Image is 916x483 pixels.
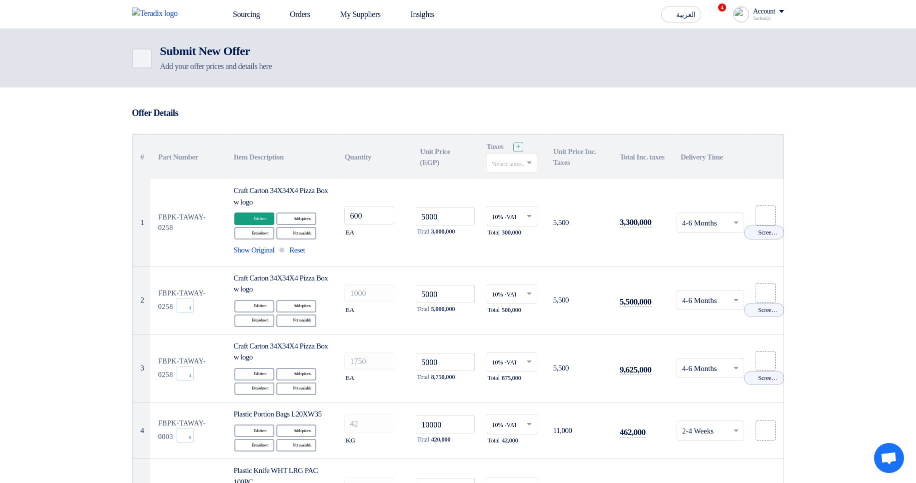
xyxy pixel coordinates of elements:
span: 4 [176,366,194,380]
div: Add options [276,368,316,380]
th: Delivery Time [673,135,748,179]
div: Craft Carton 34X34X4 Pizza Box w logo [233,185,328,207]
td: FBPK-TAWAY-0003 [150,402,226,459]
span: Total [417,434,429,444]
span: 0 [176,428,194,442]
span: KG [345,435,355,445]
span: Total [417,304,429,314]
div: Not available [276,439,316,451]
span: Screenshot_from___1760305295437.png [758,227,778,237]
ng-select: VAT [487,206,537,226]
div: Add options [276,212,316,225]
span: Reset [289,244,305,256]
th: Taxes [479,135,545,179]
span: 875,000 [502,373,521,383]
span: Plastic Portion Bags L20XW35 [233,410,321,418]
th: Total Inc. taxes [612,135,673,179]
span: EA [345,373,354,383]
span: Show Original [233,244,274,256]
div: Not available [276,314,316,327]
td: 5,500 [545,179,612,266]
div: Breakdown [234,314,274,327]
span: Craft Carton 34X34X4 Pizza Box w logo [233,274,328,293]
div: Breakdown [234,227,274,239]
td: 2 [132,266,150,334]
input: Unit Price [416,415,474,433]
h2: Submit New Offer [160,44,272,58]
span: Total [417,372,429,382]
span: EA [345,305,354,315]
a: Sourcing [211,3,268,25]
button: العربية [661,6,701,22]
div: Open chat [874,443,904,473]
th: Part Number [150,135,226,179]
span: Total [488,435,500,445]
span: Total [488,305,500,315]
td: 3 [132,334,150,402]
ng-select: VAT [487,414,537,434]
td: 11,000 [545,402,612,459]
a: My Suppliers [318,3,389,25]
span: Total [488,373,500,383]
div: Not available [276,227,316,239]
span: EA [345,227,354,237]
div: Edit item [234,300,274,312]
input: Unit Price [416,285,474,303]
div: Sadsadjs [753,15,784,21]
span: 4 [718,3,726,11]
span: 3,300,000 [620,217,652,227]
th: Unit Price (EGP) [412,135,478,179]
span: Total [417,226,429,236]
div: Edit item [234,368,274,380]
input: RFQ_STEP1.ITEMS.2.AMOUNT_TITLE [344,284,394,302]
span: Craft Carton 34X34X4 Pizza Box w logo [233,342,328,361]
div: Account [753,7,775,16]
ng-select: VAT [487,352,537,372]
th: Item Description [225,135,336,179]
img: Teradix logo [132,7,199,19]
span: 42,000 [502,435,518,445]
th: Quantity [336,135,412,179]
th: # [132,135,150,179]
span: 300,000 [502,227,521,237]
ng-select: VAT [487,284,537,304]
span: 500,000 [502,305,521,315]
span: Screenshot_from___1760305295437.png [758,373,778,383]
div: Add options [276,300,316,312]
h3: Offer Details [132,107,784,118]
td: 5,500 [545,266,612,334]
span: 5,000,000 [431,304,455,314]
span: 4 [176,298,194,312]
td: FBPK-TAWAY-0258 [150,179,226,266]
span: + [516,142,520,151]
div: Breakdown [234,382,274,395]
span: 8,750,000 [431,372,455,382]
td: FBPK-TAWAY-0258 [150,334,226,402]
td: 4 [132,402,150,459]
a: Orders [268,3,318,25]
th: Unit Price Inc. Taxes [545,135,612,179]
span: العربية [676,11,696,18]
span: 3,000,000 [431,226,455,236]
span: 9,625,000 [620,365,652,375]
div: Not available [276,382,316,395]
div: Edit item [234,424,274,437]
td: 5,500 [545,334,612,402]
span: 5,500,000 [620,297,652,307]
a: Insights [389,3,442,25]
span: 462,000 [620,427,646,437]
input: RFQ_STEP1.ITEMS.2.AMOUNT_TITLE [344,414,394,432]
input: RFQ_STEP1.ITEMS.2.AMOUNT_TITLE [344,206,394,224]
div: Add your offer prices and details here [160,60,272,72]
input: Unit Price [416,353,474,371]
td: FBPK-TAWAY-0258 [150,266,226,334]
div: Breakdown [234,439,274,451]
img: profile_test.png [733,6,749,22]
span: Total [488,227,500,237]
div: Edit item [234,212,274,225]
div: Add options [276,424,316,437]
td: 1 [132,179,150,266]
input: Unit Price [416,207,474,225]
span: Screenshot_from___1760305295437.png [758,305,778,315]
span: 420,000 [431,434,451,444]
